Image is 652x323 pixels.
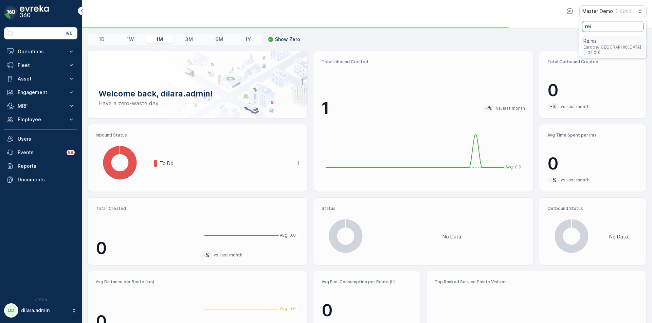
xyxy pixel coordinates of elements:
[18,89,64,96] p: Engagement
[4,45,77,58] button: Operations
[547,80,638,101] p: 0
[609,233,629,240] p: No Data.
[245,36,251,43] p: 1Y
[442,233,463,240] p: No Data.
[4,303,77,318] button: DDdilara.admin
[616,8,633,14] p: ( +02:00 )
[583,44,642,55] span: Europe/[GEOGRAPHIC_DATA] (+02:00)
[4,159,77,173] a: Reports
[18,149,62,156] p: Events
[4,298,77,302] span: v 1.52.3
[127,36,134,43] p: 1W
[4,72,77,86] button: Asset
[4,132,77,146] a: Users
[20,5,49,19] img: logo_dark-DEwI_e13.png
[98,99,296,107] p: Have a zero-waste day
[99,36,105,43] p: 1D
[96,132,299,138] p: Inbound Status
[582,8,613,15] p: Master Demo
[582,21,644,32] input: Search...
[547,132,638,138] p: Avg Time Spent per (hr)
[549,177,557,183] p: -%
[549,103,557,110] p: -%
[98,88,296,99] p: Welcome back, dilara.admin!
[4,5,18,19] img: logo
[66,31,73,36] p: ⌘B
[202,252,210,258] p: -%
[561,177,590,183] p: vs. last month
[4,113,77,126] button: Employee
[18,62,64,69] p: Fleet
[6,305,17,316] div: DD
[156,36,163,43] p: 1M
[4,58,77,72] button: Fleet
[322,300,412,321] p: 0
[322,279,412,285] p: Avg Fuel Consumption per Route (lt)
[18,163,75,169] p: Reports
[435,279,638,285] p: Top Ranked Service Points Visited
[18,136,75,142] p: Users
[68,150,73,155] p: 99
[160,160,292,167] p: To Do
[322,206,525,211] p: Status
[322,59,525,65] p: Total Inbound Created
[18,103,64,109] p: MRF
[297,160,299,167] p: 1
[18,176,75,183] p: Documents
[547,206,638,211] p: Outbound Status
[4,173,77,186] a: Documents
[185,36,193,43] p: 3M
[96,238,195,258] p: 0
[547,59,638,65] p: Total Outbound Created
[4,99,77,113] button: MRF
[322,98,329,119] p: 1
[547,154,638,174] p: 0
[4,86,77,99] button: Engagement
[4,146,77,159] a: Events99
[18,75,64,82] p: Asset
[561,104,590,109] p: vs. last month
[496,106,525,111] p: vs. last month
[18,48,64,55] p: Operations
[215,36,223,43] p: 6M
[485,105,493,112] p: -%
[21,307,68,314] p: dilara.admin
[18,116,64,123] p: Employee
[583,38,642,44] span: Reinis
[214,252,242,258] p: vs. last month
[579,5,647,17] button: Master Demo(+02:00)
[96,206,195,211] p: Total Created
[275,36,300,43] p: Show Zero
[579,18,646,58] ul: Menu
[96,279,195,285] p: Avg Distance per Route (km)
